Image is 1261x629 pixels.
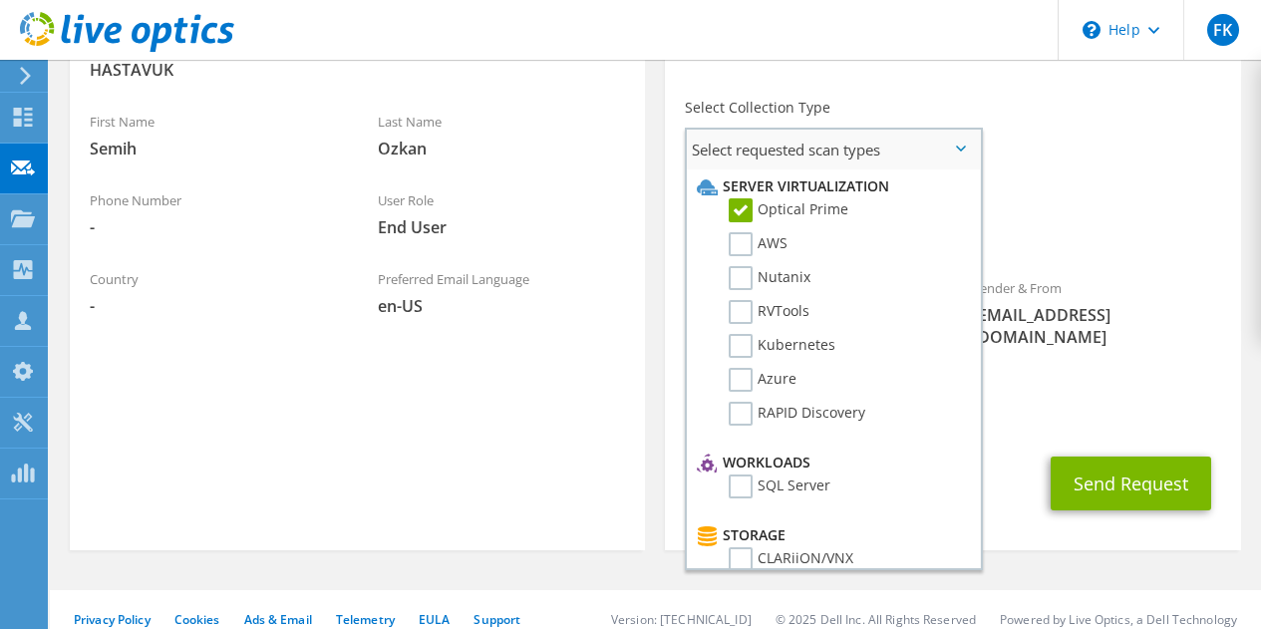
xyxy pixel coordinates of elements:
div: CC & Reply To [665,368,1240,437]
label: Nutanix [729,266,810,290]
label: Select Collection Type [685,98,830,118]
span: Ozkan [378,138,626,159]
li: Server Virtualization [692,174,970,198]
div: Sender & From [953,267,1241,358]
li: Version: [TECHNICAL_ID] [611,611,752,628]
label: RVTools [729,300,809,324]
label: SQL Server [729,474,830,498]
div: Preferred Email Language [358,258,646,327]
span: FK [1207,14,1239,46]
div: Last Name [358,101,646,169]
a: EULA [419,611,450,628]
div: To [665,267,953,358]
div: Country [70,258,358,327]
div: Phone Number [70,179,358,248]
li: © 2025 Dell Inc. All Rights Reserved [776,611,976,628]
svg: \n [1083,21,1101,39]
div: Requested Collections [665,177,1240,257]
a: Privacy Policy [74,611,151,628]
li: Storage [692,523,970,547]
button: Send Request [1051,457,1211,510]
span: - [90,295,338,317]
span: Select requested scan types [687,130,980,169]
li: Workloads [692,451,970,474]
a: Telemetry [336,611,395,628]
a: Support [473,611,520,628]
label: Kubernetes [729,334,835,358]
span: Semih [90,138,338,159]
span: End User [378,216,626,238]
label: CLARiiON/VNX [729,547,853,571]
a: Cookies [174,611,220,628]
div: User Role [358,179,646,248]
a: Ads & Email [244,611,312,628]
div: First Name [70,101,358,169]
li: Powered by Live Optics, a Dell Technology [1000,611,1237,628]
label: RAPID Discovery [729,402,865,426]
span: HASTAVUK [90,59,625,81]
label: Azure [729,368,796,392]
span: [EMAIL_ADDRESS][DOMAIN_NAME] [973,304,1221,348]
span: - [90,216,338,238]
span: en-US [378,295,626,317]
label: Optical Prime [729,198,848,222]
label: AWS [729,232,788,256]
